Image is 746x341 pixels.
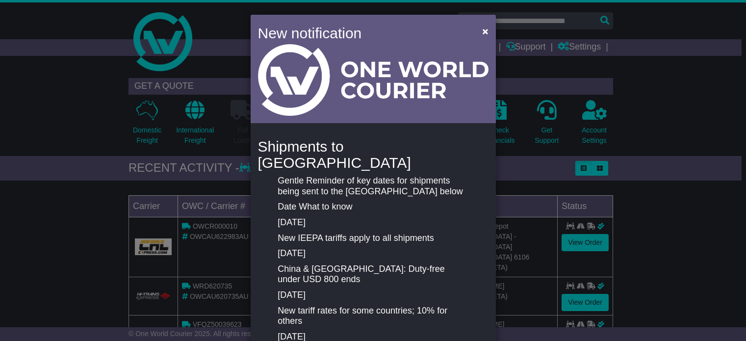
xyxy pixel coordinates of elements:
h4: Shipments to [GEOGRAPHIC_DATA] [258,138,489,171]
p: [DATE] [278,290,468,301]
button: Close [477,21,493,41]
p: Gentle Reminder of key dates for shipments being sent to the [GEOGRAPHIC_DATA] below [278,176,468,197]
p: China & [GEOGRAPHIC_DATA]: Duty-free under USD 800 ends [278,264,468,285]
p: [DATE] [278,217,468,228]
img: Light [258,44,489,116]
p: [DATE] [278,248,468,259]
span: × [482,26,488,37]
p: Date What to know [278,202,468,212]
p: New IEEPA tariffs apply to all shipments [278,233,468,244]
p: New tariff rates for some countries; 10% for others [278,306,468,327]
h4: New notification [258,22,468,44]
